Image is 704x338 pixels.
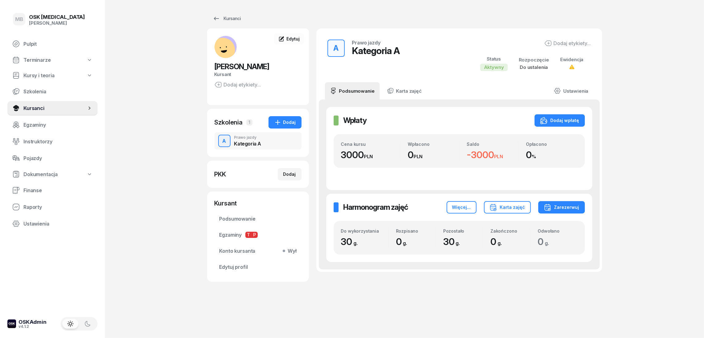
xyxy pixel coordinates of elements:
[443,228,483,234] div: Pozostało
[364,154,373,159] small: PLN
[23,221,93,227] span: Ustawienia
[544,204,579,211] div: Zarezerwuj
[274,119,296,126] div: Dodaj
[215,260,302,274] a: Edytuj profil
[408,149,459,160] div: 0
[7,101,98,116] a: Kursanci
[325,82,380,99] a: Podsumowanie
[219,248,297,254] span: Konto kursanta
[23,89,93,95] span: Szkolenia
[341,236,361,247] span: 30
[215,72,302,77] div: Kursant
[7,134,98,149] a: Instruktorzy
[480,56,508,62] div: Status
[344,202,408,212] h2: Harmonogram zajęć
[218,135,231,147] button: A
[7,167,98,181] a: Dokumentacja
[19,325,47,328] div: v4.1.2
[538,201,585,213] button: Zarezerwuj
[353,240,358,246] small: g.
[234,136,261,139] div: Prawo jazdy
[23,155,93,161] span: Pojazdy
[234,141,261,146] div: Kategoria A
[467,149,519,160] div: -3000
[219,216,297,222] span: Podsumowanie
[467,142,519,147] div: Saldo
[532,154,536,159] small: %
[15,17,23,22] span: MB
[245,232,252,238] span: T
[456,240,460,246] small: g.
[447,201,477,213] button: Więcej...
[403,240,407,246] small: g.
[215,211,302,226] a: Podsumowanie
[274,33,304,44] a: Edytuj
[545,240,549,246] small: g.
[341,149,400,160] div: 3000
[7,84,98,99] a: Szkolenia
[535,114,585,127] button: Dodaj wpłatę
[7,36,98,51] a: Pulpit
[7,117,98,132] a: Egzaminy
[215,132,302,150] button: APrawo jazdyKategoria A
[215,81,261,88] button: Dodaj etykiety...
[7,183,98,198] a: Finanse
[452,204,471,211] div: Więcej...
[29,15,85,20] div: OSK [MEDICAL_DATA]
[215,62,269,71] span: [PERSON_NAME]
[489,204,525,211] div: Karta zajęć
[220,137,229,145] div: A
[23,122,93,128] span: Egzaminy
[252,232,258,238] span: P
[207,12,247,25] a: Kursanci
[213,15,241,22] div: Kursanci
[396,236,410,247] span: 0
[7,69,98,82] a: Kursy i teoria
[283,171,296,178] div: Dodaj
[286,36,299,41] span: Edytuj
[23,139,93,145] span: Instruktorzy
[526,142,577,147] div: Opłacono
[23,105,86,111] span: Kursanci
[519,57,549,63] div: Rozpoczęcie
[341,228,388,234] div: Do wykorzystania
[19,319,47,325] div: OSKAdmin
[23,73,55,78] span: Kursy i teoria
[396,228,435,234] div: Rozpisano
[494,154,503,159] small: PLN
[540,117,579,124] div: Dodaj wpłatę
[341,142,400,147] div: Cena kursu
[23,171,58,177] span: Dokumentacja
[352,45,400,56] div: Kategoria A
[414,154,423,159] small: PLN
[327,40,345,57] button: A
[538,228,577,234] div: Odwołano
[215,170,226,179] div: PKK
[215,118,243,127] div: Szkolenia
[7,200,98,214] a: Raporty
[538,236,552,247] span: 0
[269,116,302,129] button: Dodaj
[498,240,502,246] small: g.
[526,149,577,160] div: 0
[219,264,297,270] span: Edytuj profil
[382,82,427,99] a: Karta zajęć
[23,57,51,63] span: Terminarze
[352,40,381,45] div: Prawo jazdy
[278,168,302,180] button: Dodaj
[215,199,302,208] div: Kursant
[246,119,252,125] span: 1
[480,64,508,71] div: Aktywny
[490,228,530,234] div: Zakończono
[219,232,297,238] span: Egzaminy
[23,188,93,193] span: Finanse
[408,142,459,147] div: Wpłacono
[484,201,531,213] button: Karta zajęć
[23,41,93,47] span: Pulpit
[520,64,548,70] span: Do ustalenia
[443,236,463,247] span: 30
[331,42,341,54] div: A
[544,40,591,47] button: Dodaj etykiety...
[7,319,16,328] img: logo-xs-dark@2x.png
